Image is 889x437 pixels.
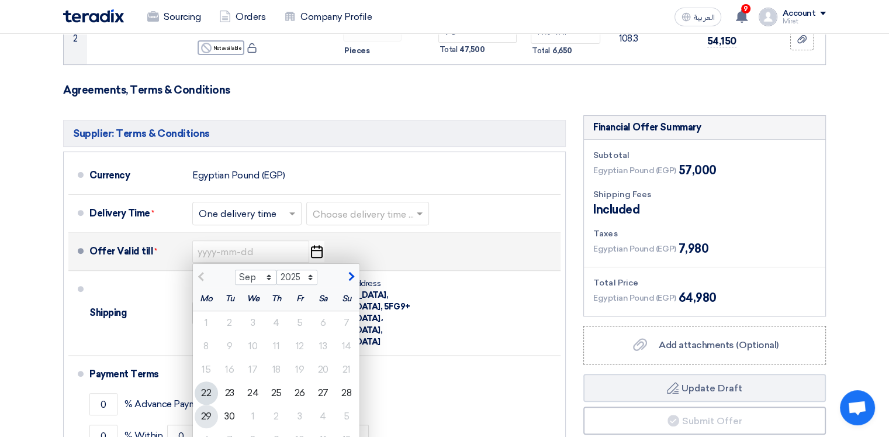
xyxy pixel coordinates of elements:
[218,381,241,405] div: 23
[192,164,285,187] div: Egyptian Pound (EGP)
[593,277,816,289] div: Total Price
[218,287,241,311] div: Tu
[89,393,117,415] input: payment-term-1
[312,381,335,405] div: 27
[552,45,572,57] span: 6,650
[195,311,218,335] div: 1
[241,335,265,358] div: 10
[583,374,826,402] button: Update Draft
[265,405,288,428] div: 2
[782,9,815,19] div: Account
[335,381,358,405] div: 28
[593,188,816,201] div: Shipping Fees
[195,381,218,405] div: 22
[593,243,676,255] span: Egyptian Pound (EGP)
[610,13,698,64] td: 108.3
[583,407,826,435] button: Submit Offer
[63,120,566,147] h5: Supplier: Terms & Conditions
[288,358,312,381] div: 19
[344,45,369,57] span: Pieces
[241,311,265,335] div: 3
[288,311,312,335] div: 5
[195,405,218,428] div: 29
[335,335,358,358] div: 14
[64,13,87,64] td: 2
[312,287,335,311] div: Sa
[192,240,309,263] input: yyyy-mm-dd
[288,381,312,405] div: 26
[840,390,875,425] div: Open chat
[312,335,335,358] div: 13
[693,13,714,22] span: العربية
[459,44,485,56] span: 47,500
[241,358,265,381] div: 17
[63,84,826,97] h3: Agreements, Terms & Conditions
[218,311,241,335] div: 2
[89,199,183,228] div: Delivery Time
[335,311,358,335] div: 7
[63,9,124,23] img: Teradix logo
[659,339,779,350] span: Add attachments (Optional)
[265,335,288,358] div: 11
[593,201,639,218] span: Included
[89,161,183,190] div: Currency
[593,121,701,135] div: Financial Offer Summary
[678,161,716,179] span: 57,000
[218,405,241,428] div: 30
[210,4,275,30] a: Orders
[198,40,244,55] div: Not available
[335,405,358,428] div: 5
[674,8,721,26] button: العربية
[89,299,183,327] div: Shipping
[593,228,816,240] div: Taxes
[741,4,750,13] span: 9
[241,405,265,428] div: 1
[218,335,241,358] div: 9
[335,358,358,381] div: 21
[195,358,218,381] div: 15
[782,18,826,25] div: Miret
[593,292,676,304] span: Egyptian Pound (EGP)
[288,335,312,358] div: 12
[218,358,241,381] div: 16
[288,287,312,311] div: Fr
[265,381,288,405] div: 25
[275,4,381,30] a: Company Profile
[312,358,335,381] div: 20
[195,287,218,311] div: Mo
[593,164,676,177] span: Egyptian Pound (EGP)
[89,360,546,388] div: Payment Terms
[195,335,218,358] div: 8
[707,35,736,47] span: 54,150
[759,8,777,26] img: profile_test.png
[265,358,288,381] div: 18
[138,4,210,30] a: Sourcing
[241,381,265,405] div: 24
[678,240,708,257] span: 7,980
[593,149,816,161] div: Subtotal
[124,398,237,410] span: % Advance Payment Upon
[312,311,335,335] div: 6
[288,405,312,428] div: 3
[532,45,550,57] span: Total
[678,289,716,307] span: 64,980
[265,311,288,335] div: 4
[241,287,265,311] div: We
[335,287,358,311] div: Su
[440,44,458,56] span: Total
[265,287,288,311] div: Th
[89,238,183,266] div: Offer Valid till
[312,405,335,428] div: 4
